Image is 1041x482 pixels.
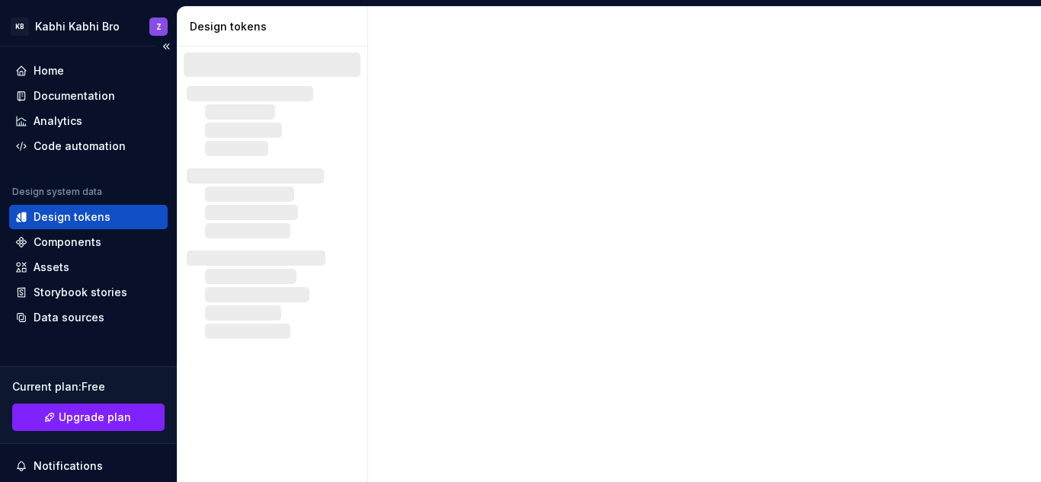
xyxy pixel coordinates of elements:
div: Home [34,63,64,78]
div: Components [34,235,101,250]
div: Kabhi Kabhi Bro [35,19,120,34]
div: Documentation [34,88,115,104]
a: Code automation [9,134,168,158]
span: Upgrade plan [59,410,131,425]
button: Notifications [9,454,168,478]
button: Upgrade plan [12,404,165,431]
a: Home [9,59,168,83]
div: Current plan : Free [12,379,165,394]
a: Components [9,230,168,254]
div: Storybook stories [34,285,127,300]
div: Design tokens [190,19,361,34]
a: Analytics [9,109,168,133]
div: Notifications [34,458,103,474]
a: Assets [9,255,168,279]
div: Assets [34,260,69,275]
div: KB [11,18,29,36]
a: Design tokens [9,205,168,229]
button: KBKabhi Kabhi BroZ [3,10,174,43]
a: Storybook stories [9,280,168,305]
a: Data sources [9,305,168,330]
div: Analytics [34,113,82,129]
div: Design system data [12,186,102,198]
div: Data sources [34,310,104,325]
a: Documentation [9,84,168,108]
div: Design tokens [34,209,111,225]
button: Collapse sidebar [155,36,177,57]
div: Code automation [34,139,126,154]
div: Z [156,21,162,33]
